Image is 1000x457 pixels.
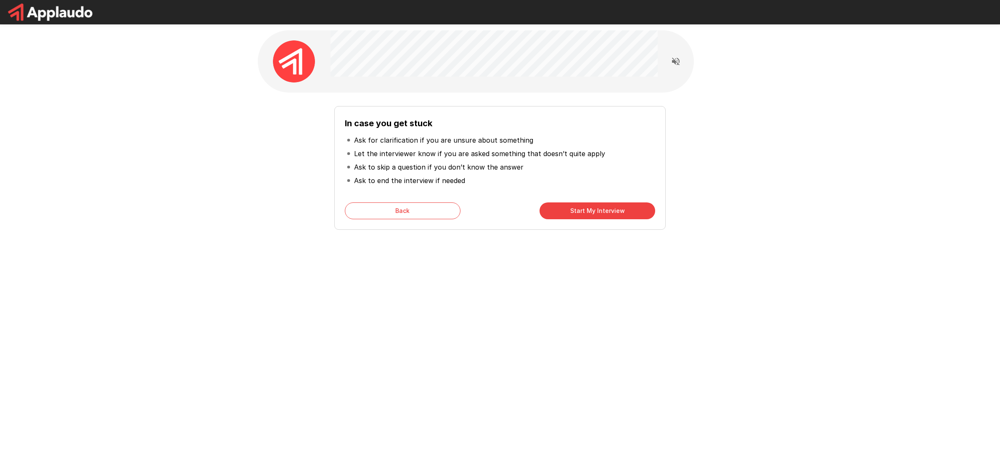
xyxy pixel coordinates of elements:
button: Read questions aloud [667,53,684,70]
button: Start My Interview [540,202,655,219]
p: Ask for clarification if you are unsure about something [354,135,533,145]
button: Back [345,202,460,219]
img: applaudo_avatar.png [273,40,315,82]
b: In case you get stuck [345,118,432,128]
p: Let the interviewer know if you are asked something that doesn’t quite apply [354,149,605,159]
p: Ask to end the interview if needed [354,175,465,186]
p: Ask to skip a question if you don’t know the answer [354,162,524,172]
